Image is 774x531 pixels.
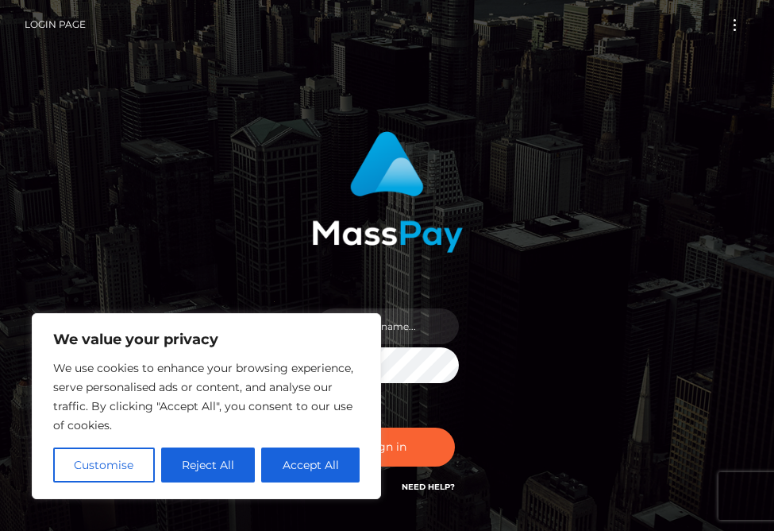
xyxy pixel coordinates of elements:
[161,448,256,483] button: Reject All
[53,448,155,483] button: Customise
[320,428,455,467] button: Sign in
[261,448,360,483] button: Accept All
[345,308,459,344] input: Username...
[402,482,455,492] a: Need Help?
[53,330,360,349] p: We value your privacy
[312,131,463,253] img: MassPay Login
[720,14,749,36] button: Toggle navigation
[32,313,381,499] div: We value your privacy
[25,8,86,41] a: Login Page
[53,359,360,435] p: We use cookies to enhance your browsing experience, serve personalised ads or content, and analys...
